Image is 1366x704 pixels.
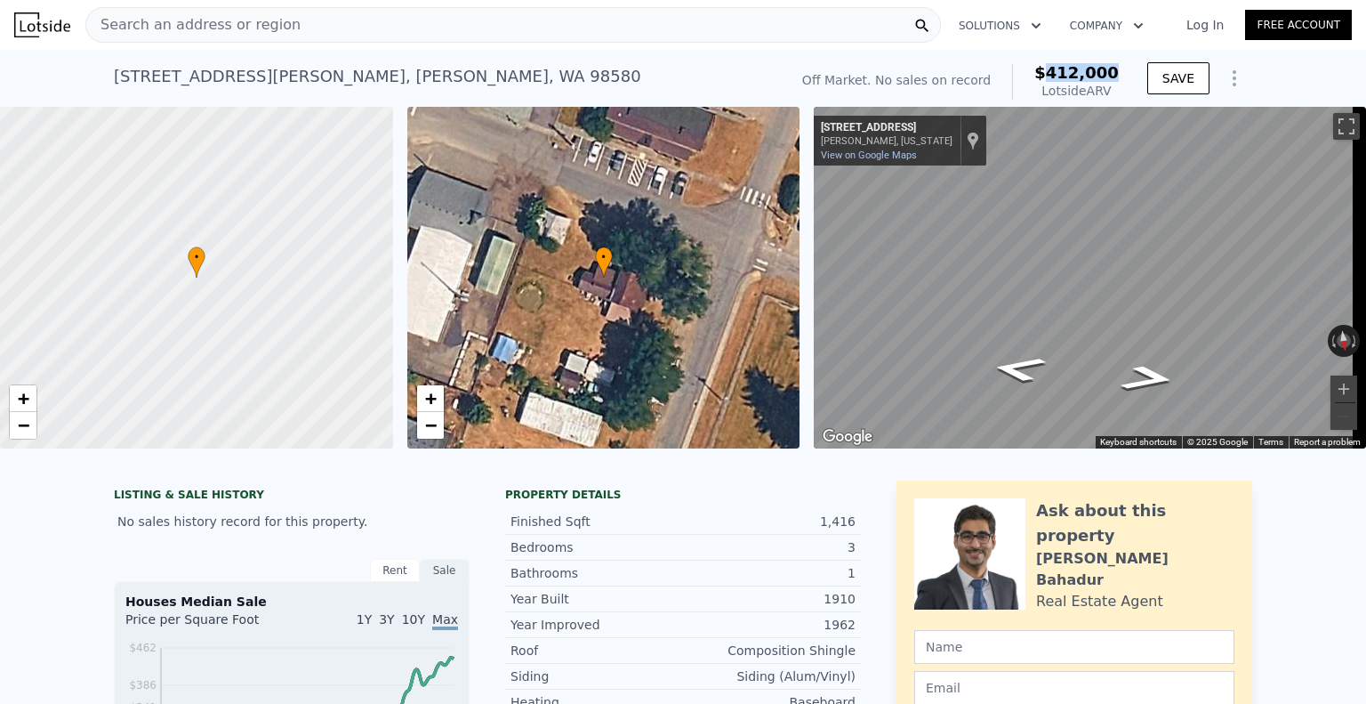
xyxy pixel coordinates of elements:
button: Solutions [944,10,1056,42]
div: 1,416 [683,513,856,530]
div: Roof [510,642,683,659]
button: Keyboard shortcuts [1100,436,1177,449]
span: 1Y [357,612,372,627]
span: − [424,414,436,436]
div: Property details [505,488,861,502]
a: Report a problem [1294,437,1361,447]
button: Company [1056,10,1158,42]
div: LISTING & SALE HISTORY [114,488,470,506]
a: Terms (opens in new tab) [1258,437,1283,447]
div: Sale [420,559,470,582]
div: Houses Median Sale [125,593,458,611]
div: Composition Shingle [683,642,856,659]
span: © 2025 Google [1187,437,1248,447]
a: Zoom out [10,412,36,439]
div: Year Improved [510,616,683,634]
button: Zoom out [1330,403,1357,430]
span: • [188,249,205,265]
div: Lotside ARV [1034,82,1119,100]
span: + [424,387,436,409]
a: Open this area in Google Maps (opens a new window) [818,425,877,449]
div: Year Built [510,590,683,608]
button: Toggle fullscreen view [1333,113,1360,140]
div: Siding [510,668,683,685]
div: Siding (Alum/Vinyl) [683,668,856,685]
div: Map [814,107,1366,449]
button: Reset the view [1335,324,1353,358]
tspan: $462 [129,642,157,654]
div: Finished Sqft [510,513,683,530]
a: Zoom in [10,385,36,412]
div: • [188,247,205,278]
div: 1962 [683,616,856,634]
div: [PERSON_NAME], [US_STATE] [821,135,952,147]
div: • [595,247,613,278]
span: + [18,387,29,409]
div: Bedrooms [510,538,683,556]
a: Log In [1165,16,1245,34]
button: Rotate clockwise [1351,325,1361,357]
tspan: $386 [129,679,157,692]
div: Price per Square Foot [125,611,292,639]
a: Zoom out [417,412,444,439]
img: Lotside [14,12,70,37]
span: 3Y [379,612,394,627]
a: View on Google Maps [821,150,917,161]
button: Zoom in [1330,376,1357,402]
div: 1 [683,564,856,582]
a: Show location on map [967,131,979,150]
div: Real Estate Agent [1036,591,1163,612]
img: Google [818,425,877,449]
span: − [18,414,29,436]
div: Rent [370,559,420,582]
button: Show Options [1217,61,1252,96]
div: Off Market. No sales on record [802,71,991,89]
input: Name [914,630,1234,664]
span: 10Y [402,612,425,627]
div: [PERSON_NAME] Bahadur [1036,548,1234,591]
div: [STREET_ADDRESS][PERSON_NAME] , [PERSON_NAME] , WA 98580 [114,64,641,89]
span: Max [432,612,458,630]
path: Go East, 3rd St [968,350,1070,389]
span: $412,000 [1034,63,1119,82]
a: Zoom in [417,385,444,412]
path: Go West, 3rd St [1097,359,1200,397]
button: Rotate counterclockwise [1328,325,1338,357]
div: 1910 [683,590,856,608]
div: Street View [814,107,1366,449]
div: 3 [683,538,856,556]
div: Bathrooms [510,564,683,582]
div: [STREET_ADDRESS] [821,121,952,135]
span: Search an address or region [86,14,301,36]
button: SAVE [1147,62,1209,94]
div: No sales history record for this property. [114,506,470,538]
a: Free Account [1245,10,1352,40]
span: • [595,249,613,265]
div: Ask about this property [1036,498,1234,548]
